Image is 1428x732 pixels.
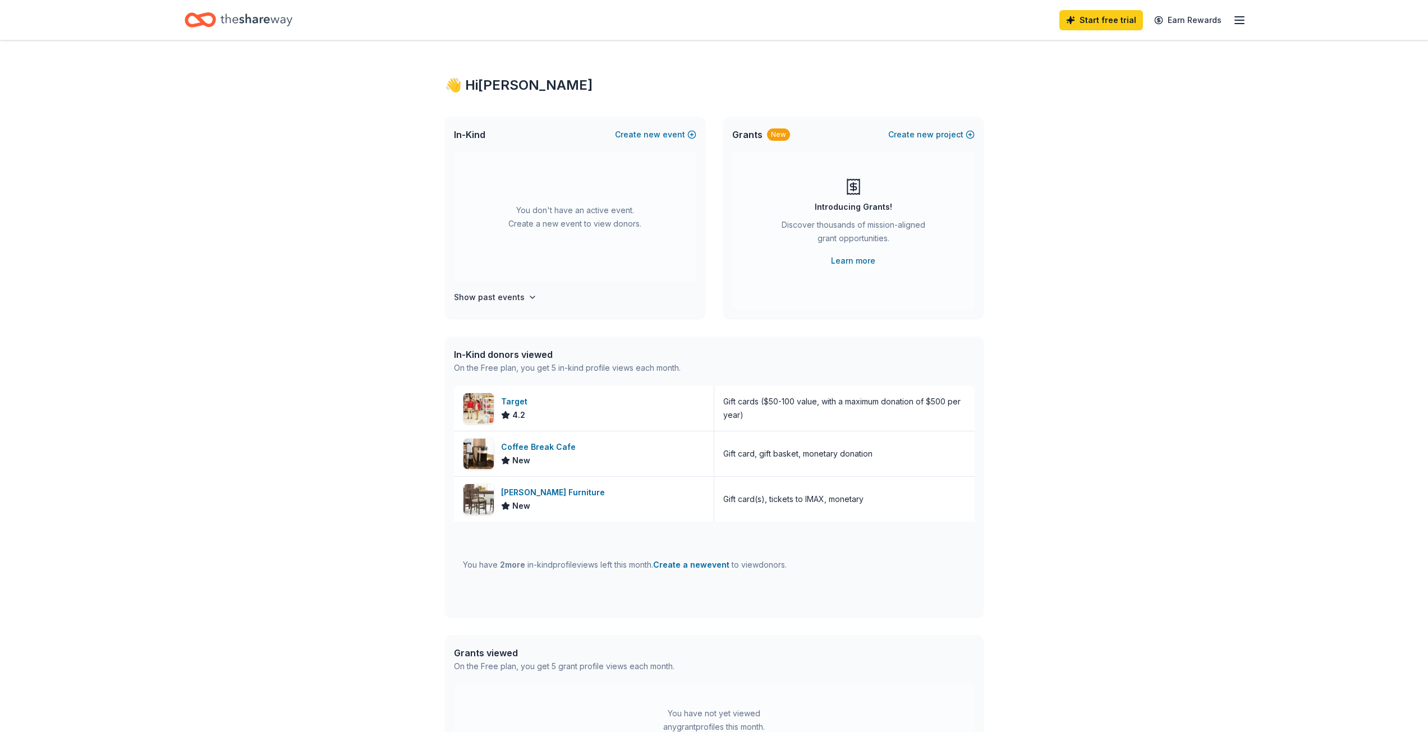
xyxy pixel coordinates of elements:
span: 2 more [500,560,525,569]
button: Createnewevent [615,128,696,141]
div: Introducing Grants! [815,200,892,214]
span: New [512,499,530,513]
div: Discover thousands of mission-aligned grant opportunities. [777,218,930,250]
div: [PERSON_NAME] Furniture [501,486,609,499]
span: New [512,454,530,467]
button: Create a newevent [653,558,729,572]
a: Home [185,7,292,33]
div: Target [501,395,532,408]
h4: Show past events [454,291,525,304]
span: 4.2 [512,408,525,422]
a: Start free trial [1059,10,1143,30]
div: You have in-kind profile views left this month. [463,558,787,572]
div: On the Free plan, you get 5 grant profile views each month. [454,660,674,673]
div: You don't have an active event. Create a new event to view donors. [454,153,696,282]
a: Earn Rewards [1147,10,1228,30]
div: Coffee Break Cafe [501,440,580,454]
span: to view donors . [653,560,787,569]
img: Image for Jordan's Furniture [463,484,494,514]
div: Grants viewed [454,646,674,660]
button: Createnewproject [888,128,975,141]
span: Grants [732,128,763,141]
div: 👋 Hi [PERSON_NAME] [445,76,984,94]
span: In-Kind [454,128,485,141]
img: Image for Target [463,393,494,423]
div: New [767,128,790,141]
div: On the Free plan, you get 5 in-kind profile views each month. [454,361,681,375]
div: Gift card, gift basket, monetary donation [723,447,873,461]
div: In-Kind donors viewed [454,348,681,361]
span: new [917,128,934,141]
a: Learn more [831,254,875,268]
img: Image for Coffee Break Cafe [463,439,494,469]
div: Gift card(s), tickets to IMAX, monetary [723,492,864,506]
button: Show past events [454,291,537,304]
div: Gift cards ($50-100 value, with a maximum donation of $500 per year) [723,395,966,422]
span: new [644,128,660,141]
